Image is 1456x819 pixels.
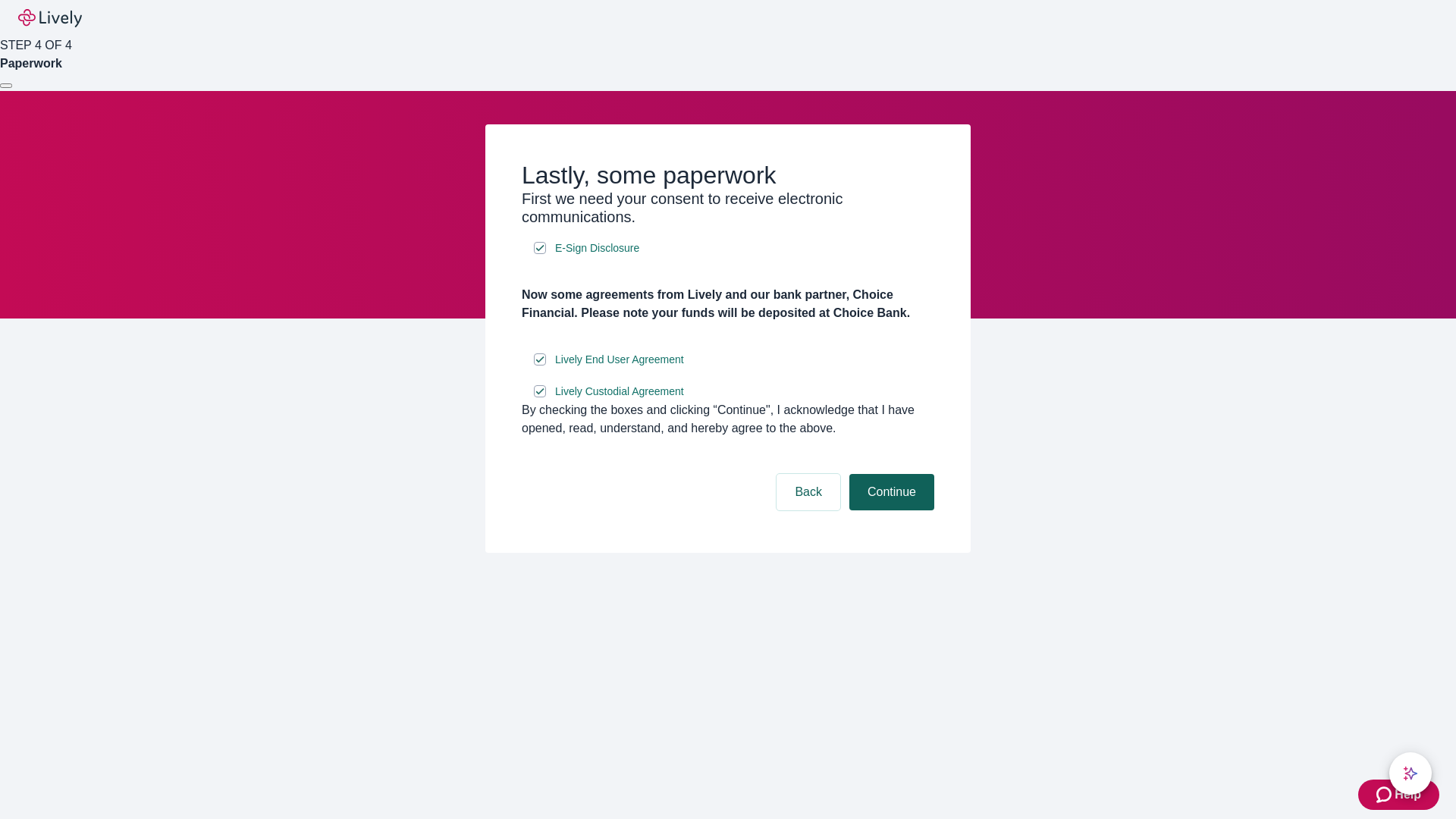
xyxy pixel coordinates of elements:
[1395,786,1421,804] span: Help
[552,350,687,369] a: e-sign disclosure document
[1376,786,1395,804] svg: Zendesk support icon
[522,286,934,322] h4: Now some agreements from Lively and our bank partner, Choice Financial. Please note your funds wi...
[777,474,840,510] button: Back
[555,352,684,368] span: Lively End User Agreement
[555,384,684,400] span: Lively Custodial Agreement
[552,239,642,258] a: e-sign disclosure document
[552,382,687,401] a: e-sign disclosure document
[522,161,934,190] h2: Lastly, some paperwork
[1358,780,1439,810] button: Zendesk support iconHelp
[555,240,639,256] span: E-Sign Disclosure
[522,401,934,438] div: By checking the boxes and clicking “Continue", I acknowledge that I have opened, read, understand...
[849,474,934,510] button: Continue
[1403,766,1418,781] svg: Lively AI Assistant
[522,190,934,226] h3: First we need your consent to receive electronic communications.
[1389,752,1432,795] button: chat
[18,9,82,27] img: Lively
